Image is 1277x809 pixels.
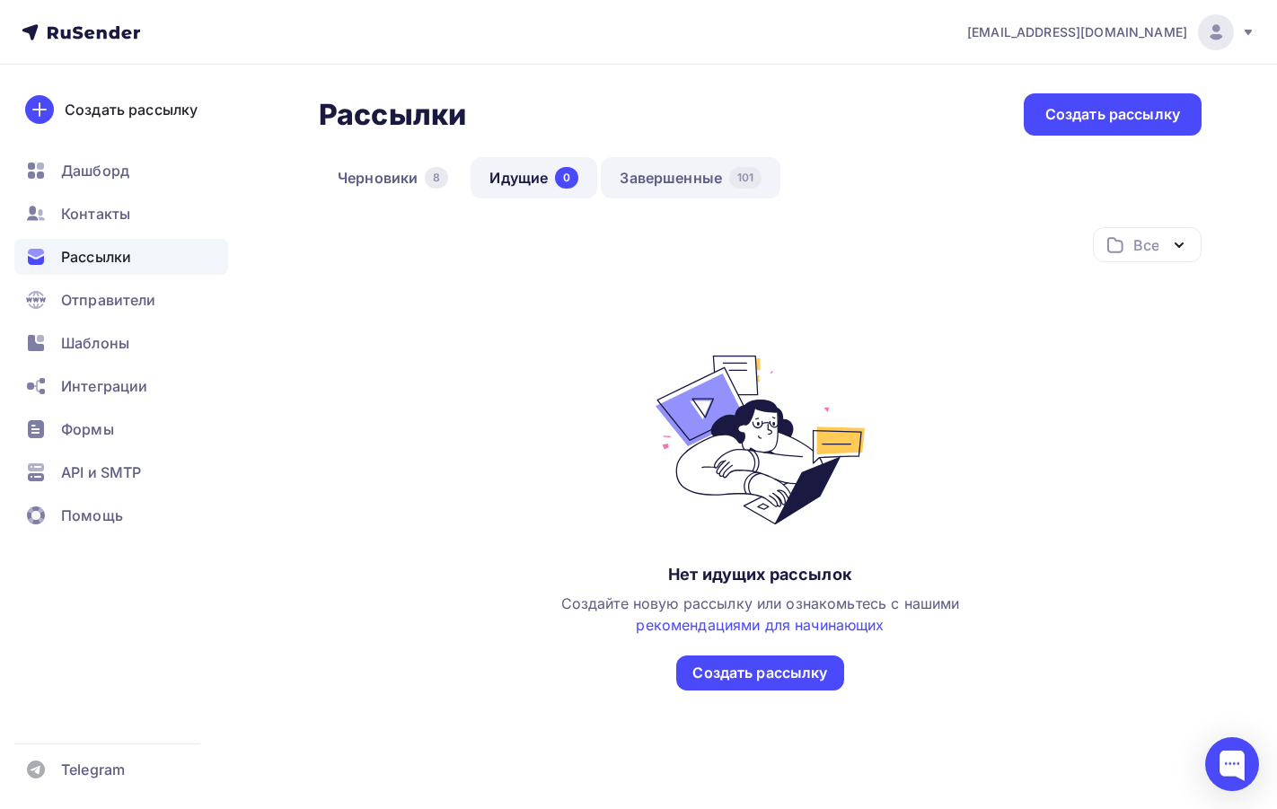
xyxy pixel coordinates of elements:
div: Создать рассылку [65,99,198,120]
span: Создайте новую рассылку или ознакомьтесь с нашими [561,594,960,634]
a: Рассылки [14,239,228,275]
div: 0 [555,167,578,189]
a: рекомендациями для начинающих [636,616,884,634]
a: Дашборд [14,153,228,189]
span: Контакты [61,203,130,224]
h2: Рассылки [319,97,466,133]
span: Рассылки [61,246,131,268]
span: [EMAIL_ADDRESS][DOMAIN_NAME] [967,23,1187,41]
a: Формы [14,411,228,447]
a: Завершенные101 [601,157,780,198]
a: Контакты [14,196,228,232]
div: Все [1133,234,1158,256]
div: Создать рассылку [1045,104,1180,125]
span: API и SMTP [61,462,141,483]
a: Черновики8 [319,157,467,198]
div: Создать рассылку [692,663,827,683]
span: Отправители [61,289,156,311]
a: [EMAIL_ADDRESS][DOMAIN_NAME] [967,14,1255,50]
div: Нет идущих рассылок [668,564,852,585]
span: Интеграции [61,375,147,397]
div: 101 [729,167,762,189]
span: Формы [61,418,114,440]
div: 8 [425,167,448,189]
span: Telegram [61,759,125,780]
a: Идущие0 [471,157,597,198]
span: Дашборд [61,160,129,181]
a: Отправители [14,282,228,318]
button: Все [1093,227,1202,262]
a: Шаблоны [14,325,228,361]
span: Помощь [61,505,123,526]
span: Шаблоны [61,332,129,354]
